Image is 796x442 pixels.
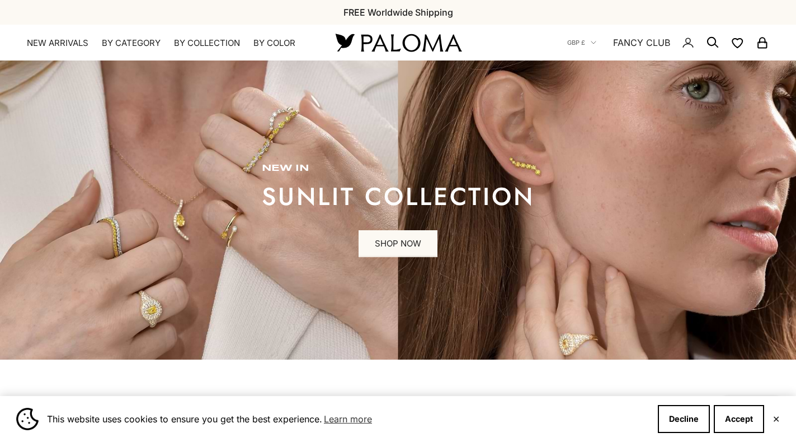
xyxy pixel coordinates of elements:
a: NEW ARRIVALS [27,38,88,49]
summary: By Collection [174,38,240,49]
button: GBP £ [567,38,596,48]
a: Learn more [322,411,374,427]
button: Decline [658,405,710,433]
p: sunlit collection [262,185,535,208]
span: GBP £ [567,38,585,48]
summary: By Color [253,38,295,49]
img: Cookie banner [16,408,39,430]
nav: Secondary navigation [567,25,769,61]
span: This website uses cookies to ensure you get the best experience. [47,411,649,427]
summary: By Category [102,38,161,49]
a: SHOP NOW [359,230,437,257]
button: Close [773,416,780,422]
button: Accept [714,405,764,433]
p: new in [262,163,535,174]
a: FANCY CLUB [613,35,670,50]
p: FREE Worldwide Shipping [343,5,453,20]
nav: Primary navigation [27,38,309,49]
